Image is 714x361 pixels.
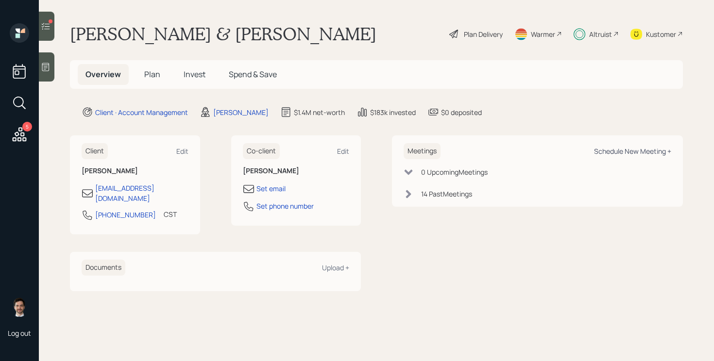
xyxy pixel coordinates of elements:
[256,183,286,194] div: Set email
[10,297,29,317] img: jonah-coleman-headshot.png
[95,183,188,203] div: [EMAIL_ADDRESS][DOMAIN_NAME]
[421,167,488,177] div: 0 Upcoming Meeting s
[589,29,612,39] div: Altruist
[82,260,125,276] h6: Documents
[82,167,188,175] h6: [PERSON_NAME]
[22,122,32,131] div: 5
[213,107,269,117] div: [PERSON_NAME]
[531,29,555,39] div: Warmer
[144,69,160,80] span: Plan
[337,147,349,156] div: Edit
[70,23,376,45] h1: [PERSON_NAME] & [PERSON_NAME]
[229,69,277,80] span: Spend & Save
[256,201,314,211] div: Set phone number
[243,143,280,159] h6: Co-client
[594,147,671,156] div: Schedule New Meeting +
[464,29,503,39] div: Plan Delivery
[82,143,108,159] h6: Client
[404,143,441,159] h6: Meetings
[95,107,188,117] div: Client · Account Management
[294,107,345,117] div: $1.4M net-worth
[85,69,121,80] span: Overview
[322,263,349,272] div: Upload +
[176,147,188,156] div: Edit
[441,107,482,117] div: $0 deposited
[8,328,31,338] div: Log out
[370,107,416,117] div: $183k invested
[164,209,177,219] div: CST
[421,189,472,199] div: 14 Past Meeting s
[184,69,205,80] span: Invest
[646,29,676,39] div: Kustomer
[243,167,350,175] h6: [PERSON_NAME]
[95,210,156,220] div: [PHONE_NUMBER]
